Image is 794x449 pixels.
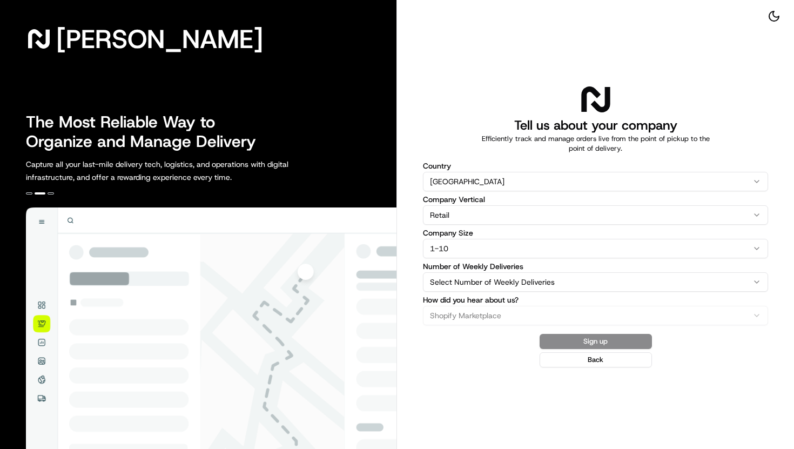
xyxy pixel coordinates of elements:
label: Country [423,162,768,170]
label: Company Vertical [423,196,768,203]
button: Back [540,352,652,367]
h1: Tell us about your company [514,117,677,134]
span: [PERSON_NAME] [56,28,263,50]
p: Efficiently track and manage orders live from the point of pickup to the point of delivery. [475,134,717,153]
p: Capture all your last-mile delivery tech, logistics, and operations with digital infrastructure, ... [26,158,337,184]
label: Number of Weekly Deliveries [423,263,768,270]
label: How did you hear about us? [423,296,768,304]
label: Company Size [423,229,768,237]
h2: The Most Reliable Way to Organize and Manage Delivery [26,112,268,151]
